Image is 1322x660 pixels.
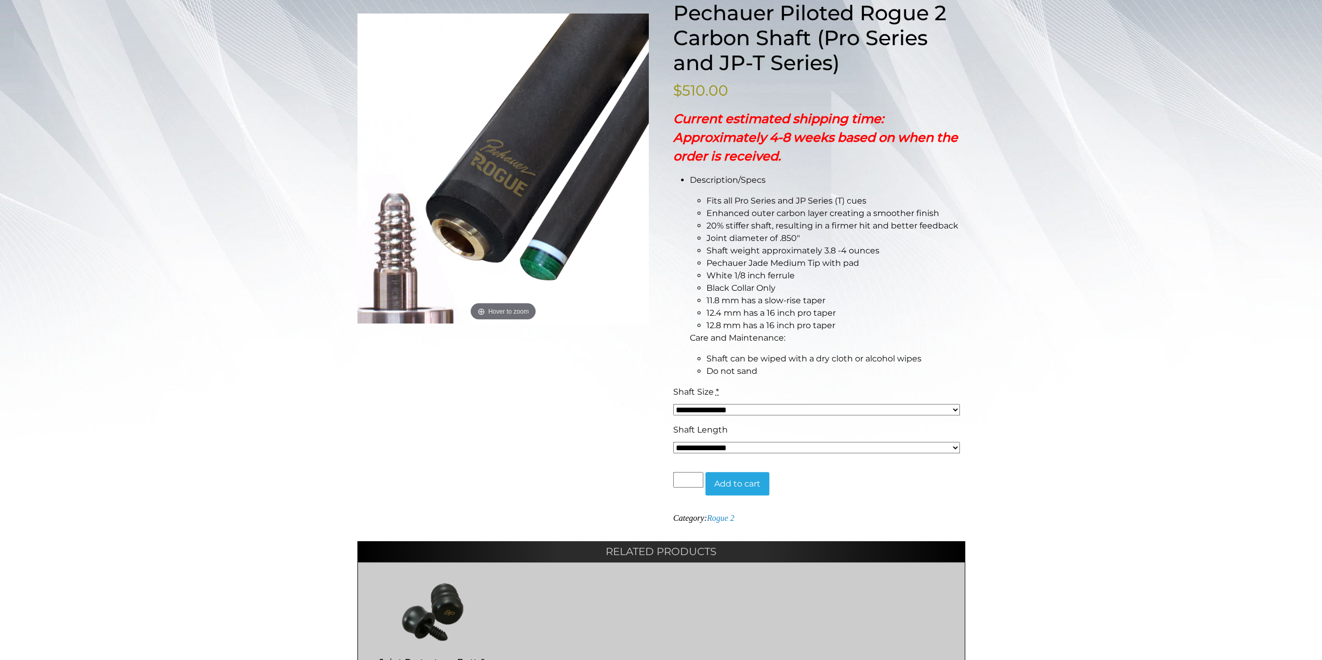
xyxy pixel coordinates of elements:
[673,425,728,435] span: Shaft Length
[368,581,498,643] img: Joint Protector - Butt & Shaft Set WJPSET
[357,541,965,562] h2: Related products
[706,283,776,293] span: Black Collar Only
[706,246,879,255] span: Shaft weight approximately 3.8 -4 ounces
[673,111,958,164] strong: Current estimated shipping time: Approximately 4-8 weeks based on when the order is received.
[357,14,649,324] img: new-pro-with-tip-jade.png
[673,1,965,75] h1: Pechauer Piloted Rogue 2 Carbon Shaft (Pro Series and JP-T Series)
[673,387,714,397] span: Shaft Size
[706,195,965,207] li: Fits all Pro Series and JP Series (T) cues
[690,333,785,343] span: Care and Maintenance:
[706,271,795,280] span: White 1/8 inch ferrule
[705,472,769,496] button: Add to cart
[706,295,825,305] span: 11.8 mm has a slow-rise taper
[690,175,766,185] span: Description/Specs
[706,258,859,268] span: Pechauer Jade Medium Tip with pad
[707,514,735,522] a: Rogue 2
[673,472,703,488] input: Product quantity
[706,320,835,330] span: 12.8 mm has a 16 inch pro taper
[706,233,800,243] span: Joint diameter of .850″
[673,514,735,522] span: Category:
[716,387,719,397] abbr: required
[673,82,682,99] span: $
[706,366,757,376] span: Do not sand
[673,82,728,99] bdi: 510.00
[706,221,958,231] span: 20% stiffer shaft, resulting in a firmer hit and better feedback
[357,14,649,324] a: Hover to zoom
[706,354,922,363] span: Shaft can be wiped with a dry cloth or alcohol wipes
[706,308,836,318] span: 12.4 mm has a 16 inch pro taper
[706,208,939,218] span: Enhanced outer carbon layer creating a smoother finish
